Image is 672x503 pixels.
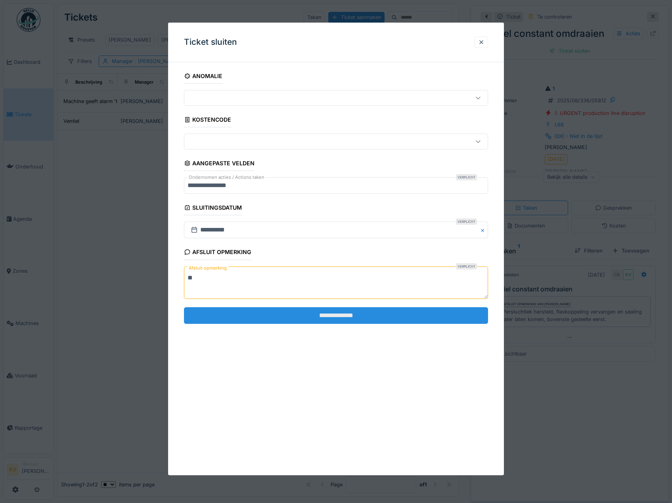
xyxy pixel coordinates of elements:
[184,37,237,47] h3: Ticket sluiten
[184,70,223,84] div: Anomalie
[184,114,232,127] div: Kostencode
[184,247,252,260] div: Afsluit opmerking
[456,219,477,225] div: Verplicht
[187,174,266,181] label: Ondernomen acties / Actions taken
[184,157,255,171] div: Aangepaste velden
[456,263,477,270] div: Verplicht
[456,174,477,180] div: Verplicht
[187,263,228,273] label: Afsluit opmerking
[479,222,488,239] button: Close
[184,202,242,215] div: Sluitingsdatum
